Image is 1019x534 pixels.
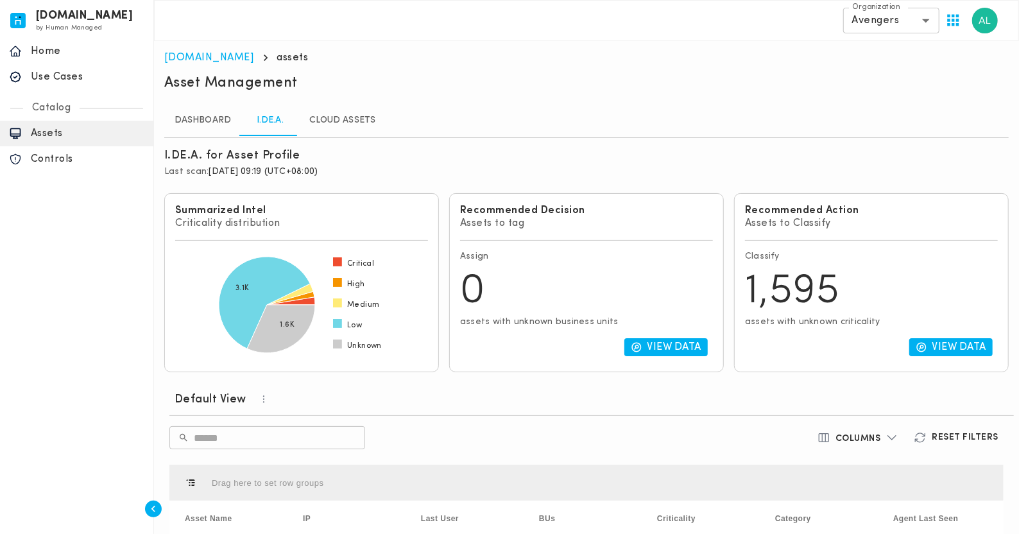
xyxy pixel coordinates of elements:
[460,316,713,328] p: assets with unknown business units
[775,514,811,523] span: Category
[460,217,713,230] p: Assets to tag
[31,71,144,83] p: Use Cases
[932,432,998,444] h6: Reset Filters
[185,514,232,523] span: Asset Name
[23,101,80,114] p: Catalog
[175,204,428,217] h6: Summarized Intel
[745,316,998,328] p: assets with unknown criticality
[164,148,300,164] h6: I.DE.A. for Asset Profile
[347,279,365,289] span: High
[280,321,295,329] text: 1.6K
[460,271,486,313] span: 0
[624,338,708,356] button: View Data
[347,259,374,269] span: Critical
[164,53,254,63] a: [DOMAIN_NAME]
[657,514,696,523] span: Criticality
[967,3,1003,39] button: User
[460,204,713,217] h6: Recommended Decision
[906,426,1009,449] button: Reset Filters
[810,426,907,449] button: Columns
[421,514,459,523] span: Last User
[31,153,144,166] p: Controls
[209,167,318,177] span: [DATE] 09:19 (UTC+08:00)
[277,51,309,64] p: assets
[347,341,382,351] span: Unknown
[31,127,144,140] p: Assets
[10,13,26,28] img: invicta.io
[175,217,428,230] p: Criticality distribution
[460,251,713,263] p: Assign
[299,105,386,136] a: Cloud Assets
[212,478,324,488] span: Drag here to set row groups
[539,514,556,523] span: BUs
[347,300,379,310] span: Medium
[835,433,881,445] h6: Columns
[745,204,998,217] h6: Recommended Action
[932,341,987,354] p: View Data
[36,12,133,21] h6: [DOMAIN_NAME]
[212,478,324,488] div: Row Groups
[843,8,939,33] div: Avengers
[745,271,840,313] span: 1,595
[852,2,900,13] label: Organization
[347,320,362,331] span: Low
[235,284,250,292] text: 3.1K
[164,105,241,136] a: Dashboard
[893,514,959,523] span: Agent Last Seen
[241,105,299,136] a: I.DE.A.
[303,514,311,523] span: IP
[909,338,993,356] button: View Data
[972,8,998,33] img: Agnes Lazo
[31,45,144,58] p: Home
[164,166,1009,178] p: Last scan:
[175,392,246,408] h6: Default View
[164,51,1009,64] nav: breadcrumb
[745,251,998,263] p: Classify
[647,341,702,354] p: View Data
[745,217,998,230] p: Assets to Classify
[36,24,102,31] span: by Human Managed
[164,74,298,92] h5: Asset Management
